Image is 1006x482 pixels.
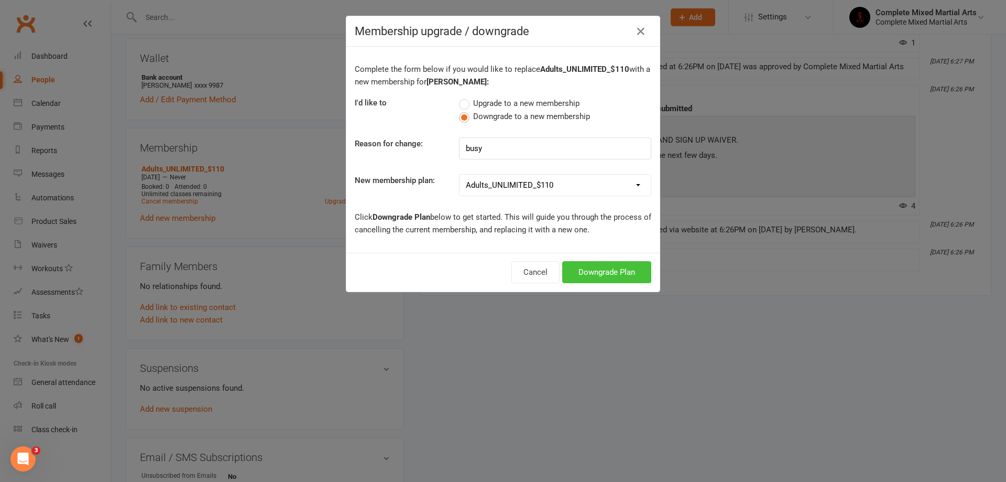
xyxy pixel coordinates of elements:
[355,211,651,236] p: Click below to get started. This will guide you through the process of cancelling the current mem...
[355,137,423,150] label: Reason for change:
[373,212,430,222] b: Downgrade Plan
[427,77,489,87] b: [PERSON_NAME]:
[632,23,649,40] button: Close
[473,110,590,121] span: Downgrade to a new membership
[355,25,651,38] h4: Membership upgrade / downgrade
[562,261,651,283] button: Downgrade Plan
[511,261,560,283] button: Cancel
[32,446,40,455] span: 3
[10,446,36,472] iframe: Intercom live chat
[355,174,435,187] label: New membership plan:
[540,65,629,74] b: Adults_UNLIMITED_$110
[355,63,651,88] p: Complete the form below if you would like to replace with a new membership for
[355,97,387,109] label: I'd like to
[473,97,579,108] span: Upgrade to a new membership
[459,137,651,159] input: Reason (optional)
